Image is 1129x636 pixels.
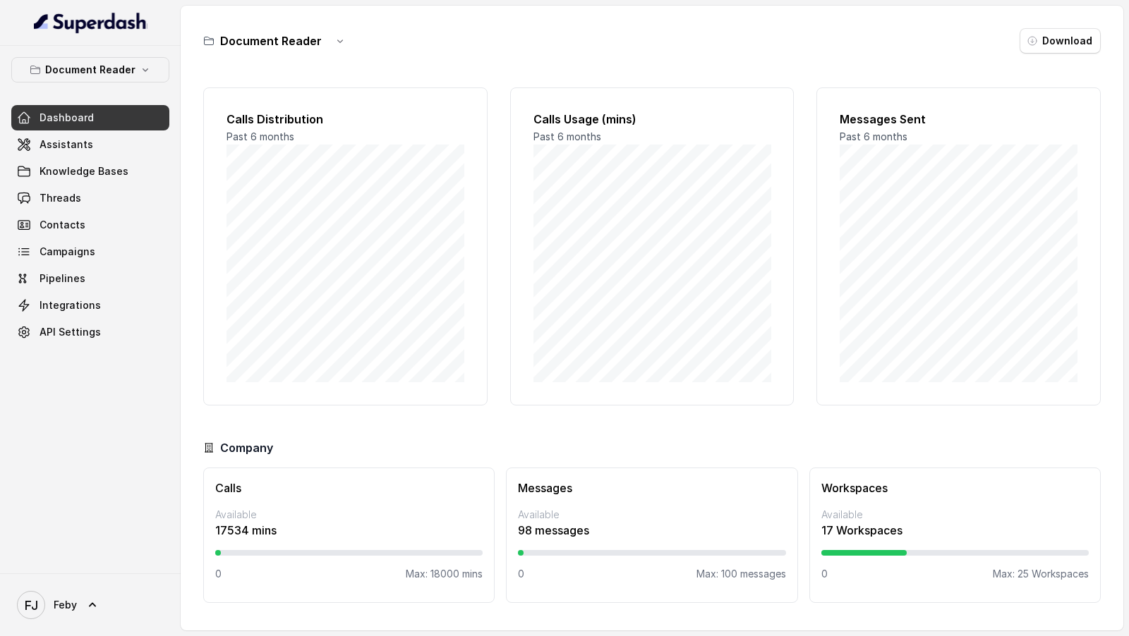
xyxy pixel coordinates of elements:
a: Campaigns [11,239,169,264]
span: API Settings [40,325,101,339]
p: Available [821,508,1089,522]
h2: Calls Distribution [227,111,464,128]
h2: Messages Sent [840,111,1077,128]
p: 0 [821,567,828,581]
p: 17534 mins [215,522,483,539]
h3: Document Reader [220,32,322,49]
h3: Calls [215,479,483,496]
span: Pipelines [40,271,85,286]
p: 0 [215,567,222,581]
h3: Workspaces [821,479,1089,496]
a: Feby [11,585,169,625]
a: Knowledge Bases [11,159,169,184]
h2: Calls Usage (mins) [533,111,771,128]
p: 0 [518,567,524,581]
p: Document Reader [45,61,135,78]
h3: Company [220,439,273,456]
span: Past 6 months [227,130,294,142]
p: Max: 25 Workspaces [993,567,1089,581]
span: Contacts [40,218,85,232]
text: FJ [25,598,38,613]
a: API Settings [11,319,169,345]
a: Assistants [11,132,169,157]
button: Document Reader [11,57,169,82]
span: Past 6 months [840,130,907,142]
a: Threads [11,185,169,211]
a: Pipelines [11,266,169,291]
p: Max: 100 messages [696,567,786,581]
a: Dashboard [11,105,169,130]
a: Contacts [11,212,169,238]
h3: Messages [518,479,785,496]
p: 17 Workspaces [821,522,1089,539]
span: Dashboard [40,111,94,125]
span: Past 6 months [533,130,601,142]
p: Max: 18000 mins [406,567,483,581]
span: Feby [54,598,77,612]
a: Integrations [11,293,169,318]
p: Available [215,508,483,522]
button: Download [1020,28,1101,54]
span: Campaigns [40,245,95,259]
span: Threads [40,191,81,205]
span: Integrations [40,298,101,312]
img: light.svg [34,11,147,34]
span: Assistants [40,137,93,152]
span: Knowledge Bases [40,164,128,178]
p: 98 messages [518,522,785,539]
p: Available [518,508,785,522]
